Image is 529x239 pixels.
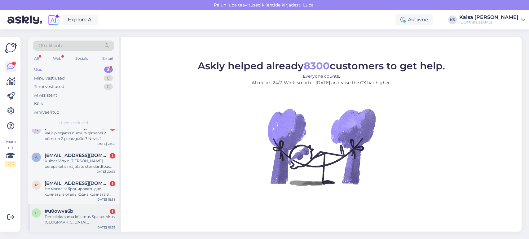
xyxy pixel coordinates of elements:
div: Kaisa [PERSON_NAME] [459,15,518,20]
span: Askly helped already customers to get help. [198,60,445,72]
div: Email [101,54,114,63]
div: All [33,54,40,63]
span: pearlscharmstudio2012@gmail.com [45,180,109,186]
div: Uus [34,67,42,73]
div: [DATE] 20:53 [95,169,115,174]
span: u [35,211,38,215]
span: a [35,127,38,132]
div: 0 [104,75,113,81]
div: Kuidas Vihyla [PERSON_NAME] perepaketis majutate standardtoas või superior toas vanemad ja kaks l... [45,158,115,169]
div: AI Assistent [34,92,57,98]
div: [DATE] 21:58 [96,141,115,146]
b: 8300 [304,60,330,72]
span: asjandus@gmail.com [45,153,109,158]
div: Tiimi vestlused [34,84,64,90]
div: Vaata siia [5,139,16,167]
span: Uued vestlused [59,120,88,126]
div: Tere oleks sama küsimus Spaapuhkus [GEOGRAPHIC_DATA] [GEOGRAPHIC_DATA] [45,214,115,225]
a: Kaisa [PERSON_NAME][DOMAIN_NAME] [459,15,525,25]
div: 1 [110,181,115,186]
img: explore-ai [47,13,60,26]
div: Aktiivne [395,14,433,25]
div: [DATE] 18:58 [96,197,115,202]
div: Web [52,54,63,63]
div: Socials [74,54,89,63]
div: 0 [104,84,113,90]
img: No Chat active [266,91,377,202]
div: Kõik [34,101,43,107]
div: 1 [110,209,115,214]
div: Не могла забронировать две комнаты в отель. Одна комната 3 взрослых и другая комната два взрослых... [45,186,115,197]
img: Askly Logo [5,42,17,54]
span: Luba [301,2,315,8]
div: Arhiveeritud [34,109,60,115]
div: 1 [110,153,115,159]
span: p [35,183,38,187]
div: [DOMAIN_NAME] [459,20,518,25]
span: Otsi kliente [38,42,63,49]
div: Minu vestlused [34,75,65,81]
span: a [35,155,38,159]
span: #u0owva6b [45,208,73,214]
p: Everyone counts. AI replies 24/7. Work smarter [DATE] and raise the CX bar higher. [198,73,445,86]
div: KS [448,15,457,24]
div: [DATE] 18:33 [96,225,115,230]
a: Explore AI [63,15,98,25]
div: 5 [104,67,113,73]
div: Vai ir pieejams numurs ģimenei 2 bērni un 2 pieaugušie ? Nevis 2 nummuri blakus! [45,130,115,141]
div: 2 / 3 [5,161,16,167]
